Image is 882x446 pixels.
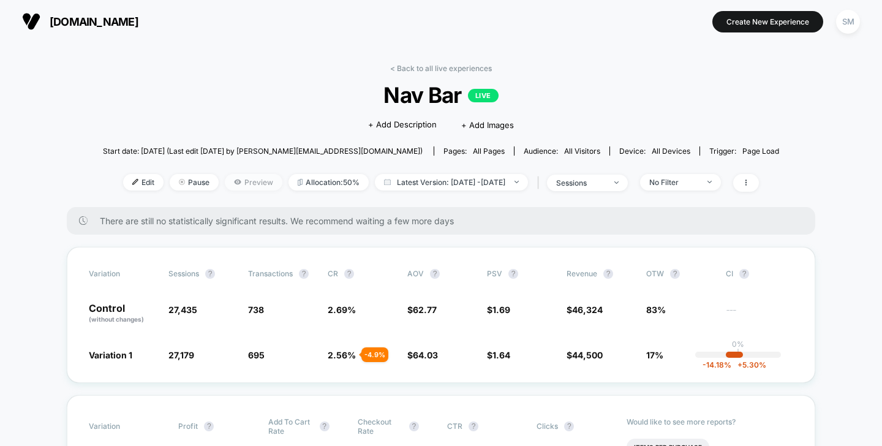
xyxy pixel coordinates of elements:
[103,146,423,156] span: Start date: [DATE] (Last edit [DATE] by [PERSON_NAME][EMAIL_ADDRESS][DOMAIN_NAME])
[89,417,156,436] span: Variation
[123,174,164,191] span: Edit
[646,304,666,315] span: 83%
[361,347,388,362] div: - 4.9 %
[646,269,714,279] span: OTW
[89,269,156,279] span: Variation
[407,269,424,278] span: AOV
[556,178,605,187] div: sessions
[492,304,510,315] span: 1.69
[18,12,142,31] button: [DOMAIN_NAME]
[320,421,330,431] button: ?
[537,421,558,431] span: Clicks
[170,174,219,191] span: Pause
[468,89,499,102] p: LIVE
[137,82,745,108] span: Nav Bar
[712,11,823,32] button: Create New Experience
[413,304,437,315] span: 62.77
[413,350,438,360] span: 64.03
[179,179,185,185] img: end
[390,64,492,73] a: < Back to all live experiences
[100,216,791,226] span: There are still no statistically significant results. We recommend waiting a few more days
[168,269,199,278] span: Sessions
[731,360,766,369] span: 5.30 %
[627,417,794,426] p: Would like to see more reports?
[564,146,600,156] span: All Visitors
[614,181,619,184] img: end
[726,269,793,279] span: CI
[375,174,528,191] span: Latest Version: [DATE] - [DATE]
[89,350,132,360] span: Variation 1
[461,120,514,130] span: + Add Images
[514,181,519,183] img: end
[567,350,603,360] span: $
[407,350,438,360] span: $
[726,306,793,324] span: ---
[430,269,440,279] button: ?
[344,269,354,279] button: ?
[248,304,264,315] span: 738
[168,304,197,315] span: 27,435
[384,179,391,185] img: calendar
[709,146,779,156] div: Trigger:
[572,350,603,360] span: 44,500
[670,269,680,279] button: ?
[707,181,712,183] img: end
[732,339,744,349] p: 0%
[268,417,314,436] span: Add To Cart Rate
[298,179,303,186] img: rebalance
[328,304,356,315] span: 2.69 %
[288,174,369,191] span: Allocation: 50%
[248,269,293,278] span: Transactions
[407,304,437,315] span: $
[409,421,419,431] button: ?
[443,146,505,156] div: Pages:
[832,9,864,34] button: SM
[368,119,437,131] span: + Add Description
[836,10,860,34] div: SM
[567,304,603,315] span: $
[652,146,690,156] span: all devices
[89,303,156,324] p: Control
[487,304,510,315] span: $
[487,350,510,360] span: $
[603,269,613,279] button: ?
[737,349,739,358] p: |
[225,174,282,191] span: Preview
[572,304,603,315] span: 46,324
[50,15,138,28] span: [DOMAIN_NAME]
[564,421,574,431] button: ?
[649,178,698,187] div: No Filter
[524,146,600,156] div: Audience:
[703,360,731,369] span: -14.18 %
[328,269,338,278] span: CR
[358,417,403,436] span: Checkout Rate
[447,421,462,431] span: CTR
[469,421,478,431] button: ?
[205,269,215,279] button: ?
[609,146,699,156] span: Device:
[248,350,265,360] span: 695
[22,12,40,31] img: Visually logo
[567,269,597,278] span: Revenue
[132,179,138,185] img: edit
[492,350,510,360] span: 1.64
[646,350,663,360] span: 17%
[487,269,502,278] span: PSV
[328,350,356,360] span: 2.56 %
[299,269,309,279] button: ?
[534,174,547,192] span: |
[739,269,749,279] button: ?
[89,316,144,323] span: (without changes)
[737,360,742,369] span: +
[742,146,779,156] span: Page Load
[168,350,194,360] span: 27,179
[204,421,214,431] button: ?
[178,421,198,431] span: Profit
[508,269,518,279] button: ?
[473,146,505,156] span: all pages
